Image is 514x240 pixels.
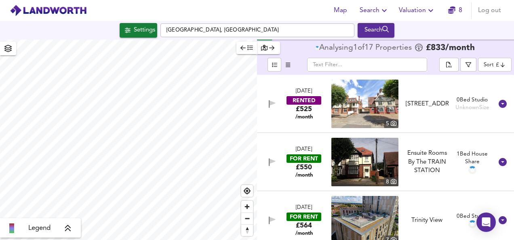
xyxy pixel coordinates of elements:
[426,44,475,52] span: £ 833 /month
[406,216,449,225] div: Trinity View
[331,80,398,128] img: property thumbnail
[399,5,436,16] span: Valuation
[360,25,392,36] div: Search
[484,61,494,69] div: Sort
[295,221,313,236] div: £564
[134,25,155,36] div: Settings
[257,133,514,191] div: [DATE]FOR RENT£550 /monthproperty thumbnail 8 Ensuite Rooms By The TRAIN STATION1Bed House Share
[331,80,398,128] a: property thumbnail 5
[331,138,398,186] a: property thumbnail 8
[296,88,312,95] div: [DATE]
[331,138,398,186] img: property thumbnail
[120,23,157,38] button: Settings
[455,104,489,112] div: Unknown Size
[356,2,392,19] button: Search
[498,215,508,225] svg: Show Details
[475,2,504,19] button: Log out
[396,2,439,19] button: Valuation
[286,154,321,163] div: FOR RENT
[295,114,313,120] span: /month
[315,44,414,52] div: of Propert ies
[295,105,313,120] div: £525
[478,58,512,72] div: Sort
[160,23,354,37] input: Enter a location...
[241,201,253,213] button: Zoom in
[295,230,313,237] span: /month
[28,223,51,233] span: Legend
[331,5,350,16] span: Map
[448,5,462,16] a: 8
[455,150,490,166] div: 1 Bed House Share
[384,177,398,186] div: 8
[295,163,313,178] div: £550
[402,149,452,175] div: Ensuite Rooms By The TRAIN STATION
[360,5,389,16] span: Search
[296,204,312,212] div: [DATE]
[364,44,373,52] span: 17
[402,100,452,108] div: Manor Road, Coventry, West Midlands, CV1 2LH
[327,2,353,19] button: Map
[406,100,449,108] div: [STREET_ADDRESS]
[296,146,312,154] div: [DATE]
[478,5,501,16] span: Log out
[358,23,394,38] button: Search
[307,58,427,72] input: Text Filter...
[358,23,394,38] div: Run Your Search
[476,213,496,232] div: Open Intercom Messenger
[241,185,253,197] button: Find my location
[10,4,87,17] img: logo
[457,213,488,220] div: 0 Bed Studio
[498,157,508,167] svg: Show Details
[319,44,353,52] div: Analysing
[241,213,253,224] button: Zoom out
[241,224,253,236] button: Reset bearing to north
[257,75,514,133] div: [DATE]RENTED£525 /monthproperty thumbnail 5 [STREET_ADDRESS]0Bed StudioUnknownSize
[442,2,468,19] button: 8
[286,96,321,105] div: RENTED
[120,23,157,38] div: Click to configure Search Settings
[406,149,449,175] div: Ensuite Rooms By The TRAIN STATION
[498,99,508,109] svg: Show Details
[286,213,321,221] div: FOR RENT
[295,172,313,179] span: /month
[384,119,398,128] div: 5
[439,58,459,72] div: split button
[455,96,489,104] div: 0 Bed Studio
[241,225,253,236] span: Reset bearing to north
